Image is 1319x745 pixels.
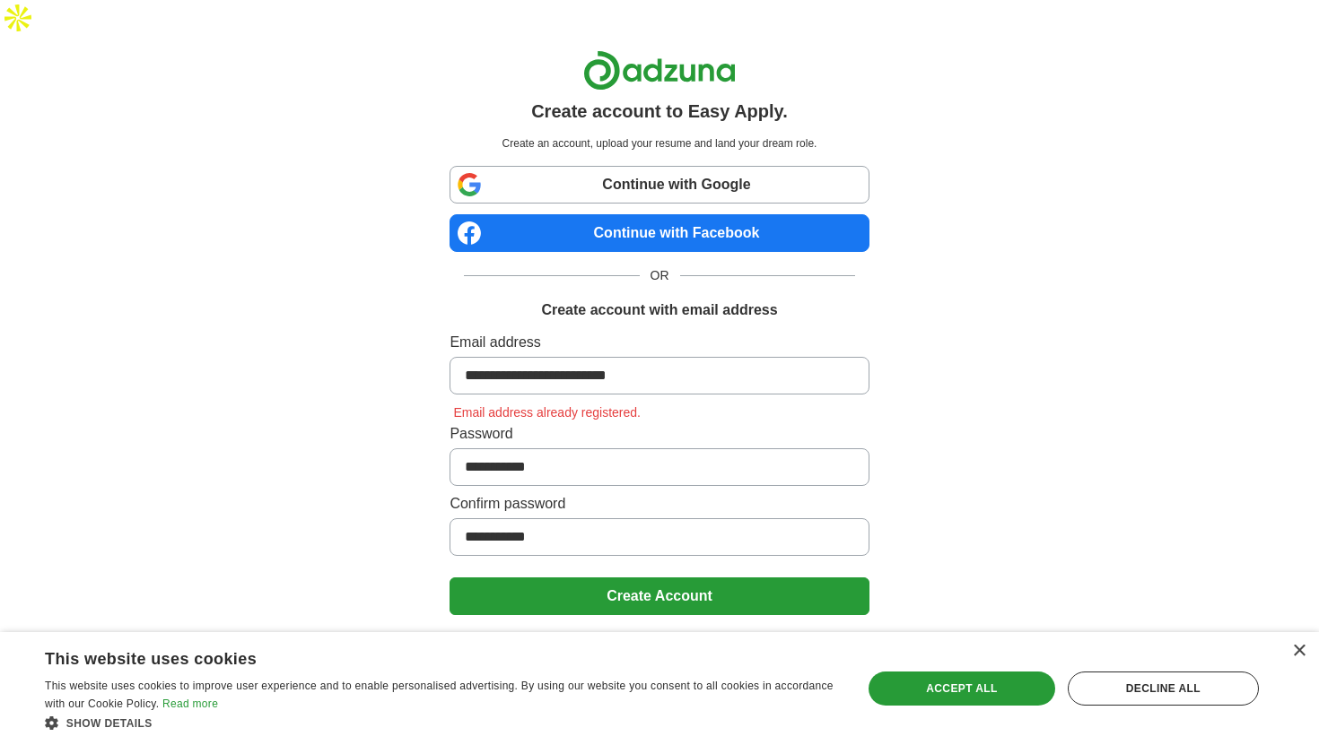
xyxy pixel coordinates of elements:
[869,671,1055,706] div: Accept all
[162,697,218,710] a: Read more, opens a new window
[450,214,869,252] a: Continue with Facebook
[1068,671,1259,706] div: Decline all
[66,717,153,730] span: Show details
[45,714,838,732] div: Show details
[45,680,834,710] span: This website uses cookies to improve user experience and to enable personalised advertising. By u...
[450,332,869,353] label: Email address
[450,493,869,515] label: Confirm password
[45,643,793,670] div: This website uses cookies
[450,577,869,615] button: Create Account
[450,166,869,204] a: Continue with Google
[450,405,644,420] span: Email address already registered.
[453,135,865,152] p: Create an account, upload your resume and land your dream role.
[450,423,869,445] label: Password
[1292,645,1306,658] div: Close
[531,98,788,125] h1: Create account to Easy Apply.
[640,266,680,285] span: OR
[541,299,777,321] h1: Create account with email address
[583,50,736,91] img: Adzuna logo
